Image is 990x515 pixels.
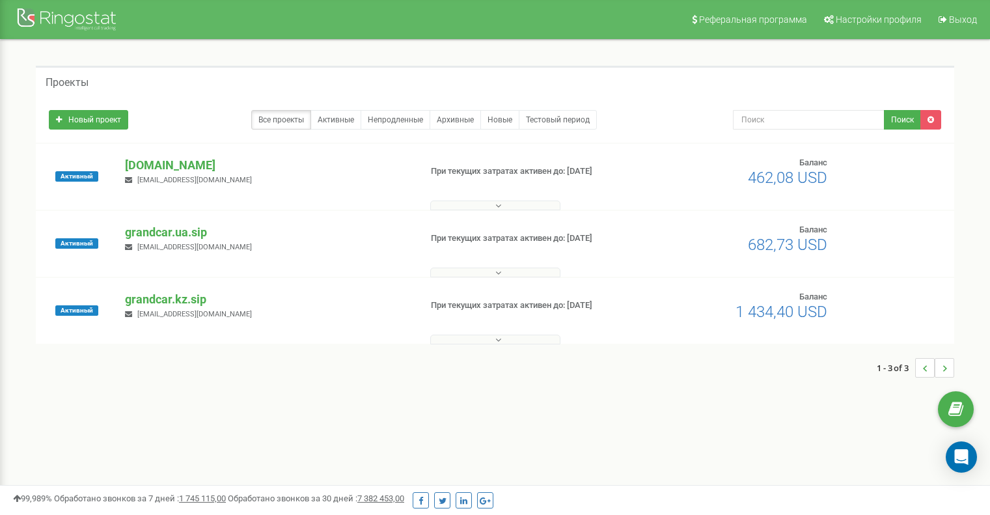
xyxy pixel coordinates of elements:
[699,14,807,25] span: Реферальная программа
[733,110,885,130] input: Поиск
[519,110,597,130] a: Тестовый период
[946,441,977,473] div: Open Intercom Messenger
[137,243,252,251] span: [EMAIL_ADDRESS][DOMAIN_NAME]
[46,77,89,89] h5: Проекты
[55,171,98,182] span: Активный
[799,292,827,301] span: Баланс
[55,305,98,316] span: Активный
[836,14,922,25] span: Настройки профиля
[251,110,311,130] a: Все проекты
[748,236,827,254] span: 682,73 USD
[877,358,915,378] span: 1 - 3 of 3
[125,291,409,308] p: grandcar.kz.sip
[480,110,519,130] a: Новые
[125,224,409,241] p: grandcar.ua.sip
[54,494,226,503] span: Обработано звонков за 7 дней :
[431,299,639,312] p: При текущих затратах активен до: [DATE]
[884,110,921,130] button: Поиск
[949,14,977,25] span: Выход
[13,494,52,503] span: 99,989%
[877,345,954,391] nav: ...
[310,110,361,130] a: Активные
[431,232,639,245] p: При текущих затратах активен до: [DATE]
[55,238,98,249] span: Активный
[431,165,639,178] p: При текущих затратах активен до: [DATE]
[748,169,827,187] span: 462,08 USD
[361,110,430,130] a: Непродленные
[799,158,827,167] span: Баланс
[125,157,409,174] p: [DOMAIN_NAME]
[137,176,252,184] span: [EMAIL_ADDRESS][DOMAIN_NAME]
[357,494,404,503] u: 7 382 453,00
[137,310,252,318] span: [EMAIL_ADDRESS][DOMAIN_NAME]
[179,494,226,503] u: 1 745 115,00
[430,110,481,130] a: Архивные
[228,494,404,503] span: Обработано звонков за 30 дней :
[799,225,827,234] span: Баланс
[49,110,128,130] a: Новый проект
[736,303,827,321] span: 1 434,40 USD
